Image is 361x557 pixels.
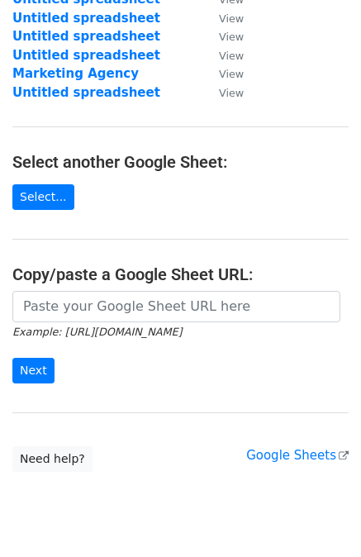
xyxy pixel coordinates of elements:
[12,48,160,63] a: Untitled spreadsheet
[12,291,340,322] input: Paste your Google Sheet URL here
[12,152,349,172] h4: Select another Google Sheet:
[12,11,160,26] a: Untitled spreadsheet
[219,68,244,80] small: View
[202,29,244,44] a: View
[12,29,160,44] a: Untitled spreadsheet
[12,66,139,81] a: Marketing Agency
[278,478,361,557] iframe: Chat Widget
[202,11,244,26] a: View
[202,66,244,81] a: View
[12,358,55,383] input: Next
[246,448,349,463] a: Google Sheets
[12,326,182,338] small: Example: [URL][DOMAIN_NAME]
[12,184,74,210] a: Select...
[12,264,349,284] h4: Copy/paste a Google Sheet URL:
[12,446,93,472] a: Need help?
[219,31,244,43] small: View
[202,85,244,100] a: View
[219,87,244,99] small: View
[219,12,244,25] small: View
[202,48,244,63] a: View
[12,85,160,100] a: Untitled spreadsheet
[219,50,244,62] small: View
